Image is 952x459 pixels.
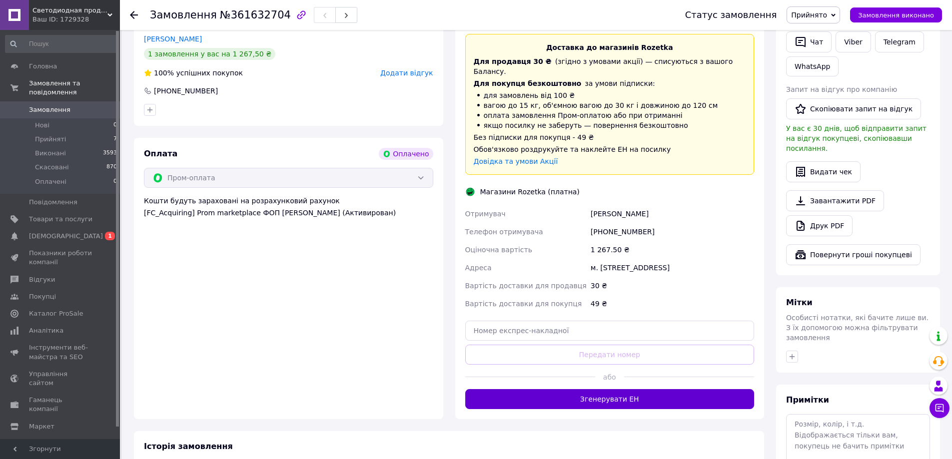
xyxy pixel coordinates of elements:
span: Замовлення та повідомлення [29,79,120,97]
a: WhatsApp [786,56,839,76]
span: Скасовані [35,163,69,172]
a: Завантажити PDF [786,190,884,211]
span: 7 [113,135,117,144]
span: Прийнято [791,11,827,19]
div: Кошти будуть зараховані на розрахунковий рахунок [144,196,433,218]
span: Прийняті [35,135,66,144]
span: Аналітика [29,326,63,335]
span: Виконані [35,149,66,158]
a: Telegram [875,31,924,52]
span: Відгуки [29,275,55,284]
span: [DEMOGRAPHIC_DATA] [29,232,103,241]
span: Історія замовлення [144,442,233,451]
span: Товари та послуги [29,215,92,224]
div: [FC_Acquiring] Prom marketplace ФОП [PERSON_NAME] (Активирован) [144,208,433,218]
span: Мітки [786,298,813,307]
button: Повернути гроші покупцеві [786,244,921,265]
span: Повідомлення [29,198,77,207]
span: Для покупця безкоштовно [474,79,582,87]
span: Оплата [144,149,177,158]
span: №361632704 [220,9,291,21]
button: Замовлення виконано [850,7,942,22]
span: Запит на відгук про компанію [786,85,897,93]
span: Інструменти веб-майстра та SEO [29,343,92,361]
input: Пошук [5,35,118,53]
span: Особисті нотатки, які бачите лише ви. З їх допомогою можна фільтрувати замовлення [786,314,929,342]
span: Головна [29,62,57,71]
span: Вартість доставки для продавця [465,282,587,290]
span: Каталог ProSale [29,309,83,318]
span: 1 [105,232,115,240]
li: вагою до 15 кг, об'ємною вагою до 30 кг і довжиною до 120 см [474,100,746,110]
span: Управління сайтом [29,370,92,388]
li: оплата замовлення Пром-оплатою або при отриманні [474,110,746,120]
li: для замовлень від 100 ₴ [474,90,746,100]
div: м. [STREET_ADDRESS] [589,259,756,277]
span: Замовлення [150,9,217,21]
div: 49 ₴ [589,295,756,313]
span: 870 [106,163,117,172]
span: 0 [113,177,117,186]
span: Для продавця 30 ₴ [474,57,552,65]
span: Гаманець компанії [29,396,92,414]
div: Повернутися назад [130,10,138,20]
div: [PHONE_NUMBER] [589,223,756,241]
div: 1 замовлення у вас на 1 267,50 ₴ [144,48,275,60]
button: Згенерувати ЕН [465,389,755,409]
span: Додати відгук [380,69,433,77]
div: Оплачено [379,148,433,160]
span: Оплачені [35,177,66,186]
button: Чат з покупцем [930,398,950,418]
div: успішних покупок [144,68,243,78]
span: Доставка до магазинів Rozetka [546,43,673,51]
div: Без підписки для покупця - 49 ₴ [474,132,746,142]
div: Статус замовлення [685,10,777,20]
div: Магазини Rozetka (платна) [478,187,582,197]
span: Маркет [29,422,54,431]
div: [PERSON_NAME] [589,205,756,223]
a: Друк PDF [786,215,853,236]
span: Примітки [786,395,829,405]
span: Телефон отримувача [465,228,543,236]
span: 3593 [103,149,117,158]
div: за умови підписки: [474,78,746,88]
span: Нові [35,121,49,130]
span: Оціночна вартість [465,246,532,254]
input: Номер експрес-накладної [465,321,755,341]
span: 0 [113,121,117,130]
span: 100% [154,69,174,77]
div: [PHONE_NUMBER] [153,86,219,96]
span: Светодиодная продукция от компании LED-ДНЕПР [32,6,107,15]
span: Замовлення виконано [858,11,934,19]
span: Покупці [29,292,56,301]
span: У вас є 30 днів, щоб відправити запит на відгук покупцеві, скопіювавши посилання. [786,124,927,152]
span: Вартість доставки для покупця [465,300,582,308]
div: (згідно з умовами акції) — списуються з вашого Балансу. [474,56,746,76]
a: Довідка та умови Акції [474,157,558,165]
span: Показники роботи компанії [29,249,92,267]
div: 30 ₴ [589,277,756,295]
span: Замовлення [29,105,70,114]
a: [PERSON_NAME] [144,35,202,43]
span: Адреса [465,264,492,272]
a: Viber [836,31,871,52]
button: Видати чек [786,161,861,182]
div: 1 267.50 ₴ [589,241,756,259]
div: Обов'язково роздрукуйте та наклейте ЕН на посилку [474,144,746,154]
span: або [595,372,624,382]
li: якщо посилку не заберуть — повернення безкоштовно [474,120,746,130]
button: Скопіювати запит на відгук [786,98,921,119]
button: Чат [786,31,832,52]
span: Отримувач [465,210,506,218]
div: Ваш ID: 1729328 [32,15,120,24]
